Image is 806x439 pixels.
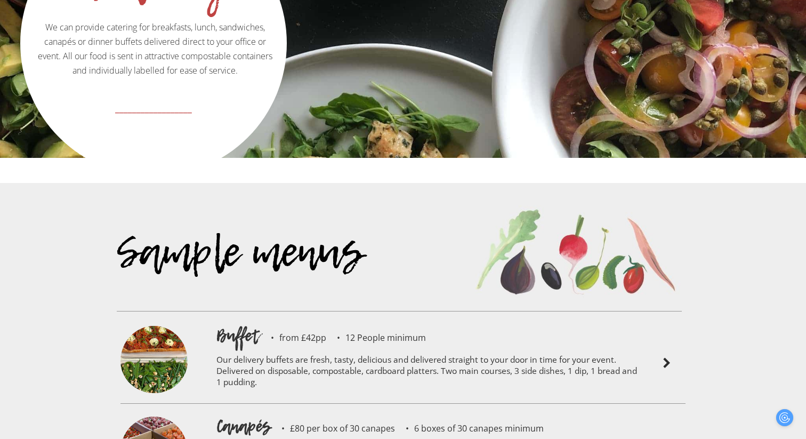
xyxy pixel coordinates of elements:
a: __________________ [22,96,285,133]
div: Sample menus [117,246,464,311]
p: from £42pp [260,333,326,342]
p: Our delivery buffets are fresh, tasty, delicious and delivered straight to your door in time for ... [216,347,638,398]
strong: __________________ [115,101,192,115]
p: 12 People minimum [326,333,426,342]
p: £80 per box of 30 canapes [271,424,395,433]
p: 6 boxes of 30 canapes minimum [395,424,544,433]
h1: Canapés [216,414,271,438]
